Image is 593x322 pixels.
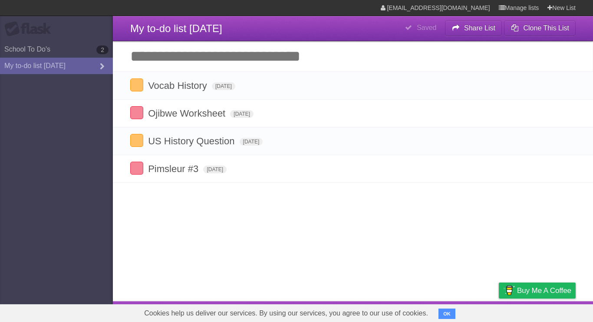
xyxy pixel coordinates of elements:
label: Done [130,162,143,175]
a: Terms [458,303,477,320]
label: Done [130,78,143,91]
span: [DATE] [240,138,263,146]
a: Suggest a feature [521,303,576,320]
label: Done [130,134,143,147]
span: Cookies help us deliver our services. By using our services, you agree to our use of cookies. [135,305,437,322]
b: Saved [417,24,436,31]
label: Done [130,106,143,119]
b: Clone This List [523,24,569,32]
div: Flask [4,21,56,37]
a: Developers [412,303,447,320]
span: [DATE] [203,166,227,173]
a: Privacy [488,303,510,320]
span: [DATE] [212,82,235,90]
button: Share List [445,20,502,36]
b: 2 [96,46,109,54]
img: Buy me a coffee [503,283,515,298]
span: Buy me a coffee [517,283,571,298]
button: OK [438,309,455,319]
span: US History Question [148,136,237,146]
b: Share List [464,24,495,32]
span: Vocab History [148,80,209,91]
a: About [383,303,402,320]
span: Ojibwe Worksheet [148,108,227,119]
a: Buy me a coffee [499,283,576,299]
button: Clone This List [504,20,576,36]
span: [DATE] [230,110,254,118]
span: My to-do list [DATE] [130,23,222,34]
span: Pimsleur #3 [148,163,201,174]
